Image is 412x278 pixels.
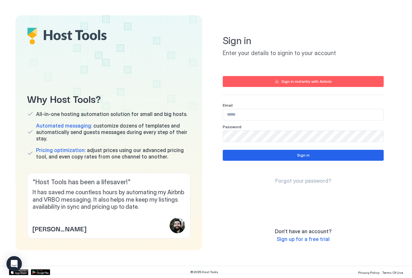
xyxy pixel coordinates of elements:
span: All-in-one hosting automation solution for small and big hosts. [36,111,187,117]
a: Terms Of Use [382,269,403,275]
input: Input Field [223,131,383,142]
span: Terms Of Use [382,271,403,274]
span: Pricing optimization: [36,147,86,153]
span: customize dozens of templates and automatically send guests messages during every step of their s... [36,122,191,142]
span: adjust prices using our advanced pricing tool, and even copy rates from one channel to another. [36,147,191,160]
span: © 2025 Host Tools [190,270,218,274]
span: " Host Tools has been a lifesaver! " [33,178,185,186]
span: Automated messaging: [36,122,92,129]
div: Sign in [297,152,310,158]
a: Forgot your password? [275,177,331,184]
div: Open Intercom Messenger [6,256,22,272]
span: It has saved me countless hours by automating my Airbnb and VRBO messaging. It also helps me keep... [33,189,185,211]
div: Sign in instantly with Airbnb [281,79,332,84]
input: Input Field [223,109,383,120]
a: App Store [9,269,28,275]
div: profile [170,218,185,233]
span: Email [223,103,233,108]
span: Why Host Tools? [27,91,191,106]
span: Enter your details to signin to your account [223,50,384,57]
button: Sign in [223,150,384,161]
button: Sign in instantly with Airbnb [223,76,384,87]
a: Sign up for a free trial [277,236,330,243]
span: Sign in [223,35,384,47]
a: Privacy Policy [358,269,379,275]
a: Google Play Store [31,269,50,275]
span: Don't have an account? [275,228,332,235]
span: [PERSON_NAME] [33,224,86,233]
span: Password [223,124,241,129]
span: Privacy Policy [358,271,379,274]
